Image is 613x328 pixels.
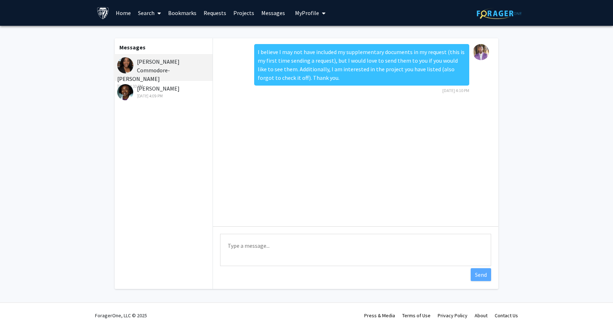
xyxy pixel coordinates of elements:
a: Home [112,0,134,25]
img: Justice Lawrence [473,44,489,60]
div: I believe I may not have included my supplementary documents in my request (this is my first time... [254,44,469,86]
div: [PERSON_NAME] [117,84,211,99]
b: Messages [119,44,146,51]
a: Projects [230,0,258,25]
img: Johns Hopkins University Logo [97,7,109,19]
a: Contact Us [495,312,518,319]
a: About [475,312,488,319]
div: [DATE] 4:10 PM [117,83,211,90]
a: Terms of Use [402,312,431,319]
a: Privacy Policy [438,312,467,319]
iframe: Chat [5,296,30,323]
span: My Profile [295,9,319,16]
a: Press & Media [364,312,395,319]
img: Yvonne Commodore-Mensah [117,57,133,73]
div: ForagerOne, LLC © 2025 [95,303,147,328]
a: Messages [258,0,289,25]
span: [DATE] 4:10 PM [442,88,469,93]
img: Oluwakemi Badaki-Makun [117,84,133,100]
textarea: Message [220,234,491,266]
a: Search [134,0,165,25]
button: Send [471,268,491,281]
div: [PERSON_NAME] Commodore-[PERSON_NAME] [117,57,211,90]
a: Requests [200,0,230,25]
a: Bookmarks [165,0,200,25]
img: ForagerOne Logo [477,8,522,19]
div: [DATE] 4:09 PM [117,93,211,99]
